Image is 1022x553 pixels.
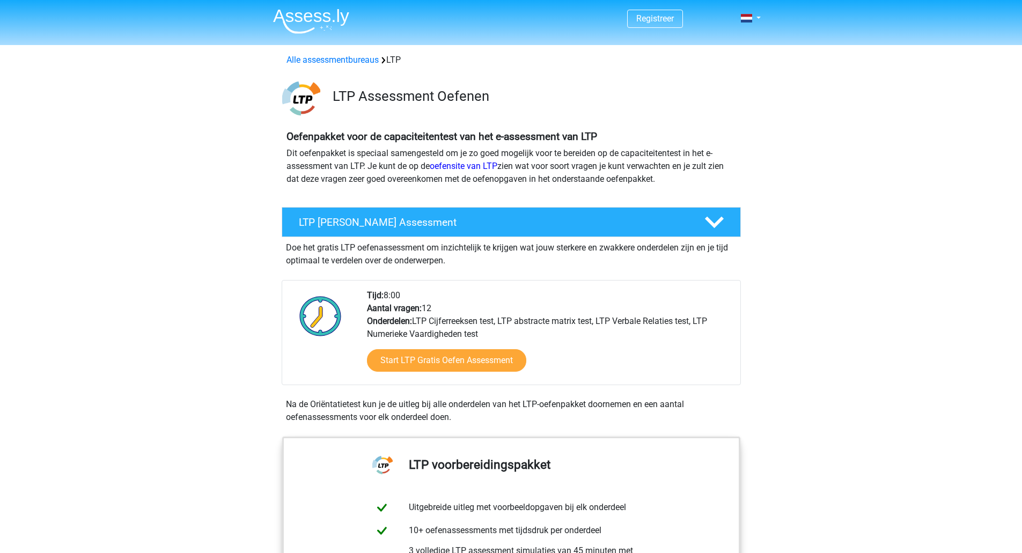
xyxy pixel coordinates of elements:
[299,216,687,228] h4: LTP [PERSON_NAME] Assessment
[636,13,674,24] a: Registreer
[293,289,348,343] img: Klok
[273,9,349,34] img: Assessly
[282,398,741,424] div: Na de Oriëntatietest kun je de uitleg bij alle onderdelen van het LTP-oefenpakket doornemen en ee...
[286,130,597,143] b: Oefenpakket voor de capaciteitentest van het e-assessment van LTP
[282,237,741,267] div: Doe het gratis LTP oefenassessment om inzichtelijk te krijgen wat jouw sterkere en zwakkere onder...
[286,55,379,65] a: Alle assessmentbureaus
[367,316,412,326] b: Onderdelen:
[359,289,740,385] div: 8:00 12 LTP Cijferreeksen test, LTP abstracte matrix test, LTP Verbale Relaties test, LTP Numerie...
[277,207,745,237] a: LTP [PERSON_NAME] Assessment
[367,290,384,300] b: Tijd:
[286,147,736,186] p: Dit oefenpakket is speciaal samengesteld om je zo goed mogelijk voor te bereiden op de capaciteit...
[430,161,497,171] a: oefensite van LTP
[333,88,732,105] h3: LTP Assessment Oefenen
[282,54,740,67] div: LTP
[367,303,422,313] b: Aantal vragen:
[282,79,320,117] img: ltp.png
[367,349,526,372] a: Start LTP Gratis Oefen Assessment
